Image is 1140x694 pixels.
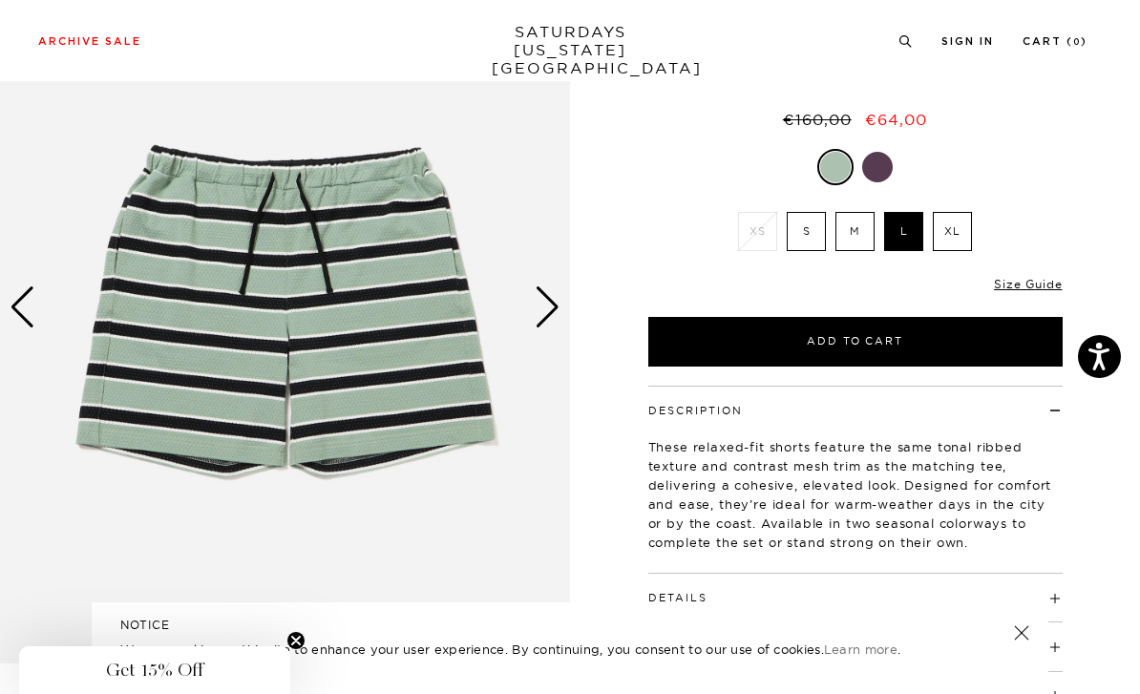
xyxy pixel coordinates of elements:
a: Cart (0) [1023,36,1087,47]
a: Learn more [824,641,897,657]
button: Description [648,406,743,416]
a: SATURDAYS[US_STATE][GEOGRAPHIC_DATA] [492,23,649,77]
span: €64,00 [865,110,927,129]
div: Previous slide [10,286,35,328]
label: XL [933,212,972,251]
a: Archive Sale [38,36,141,47]
span: Get 15% Off [106,659,203,682]
a: Size Guide [994,277,1062,291]
a: Sign In [941,36,994,47]
button: Add to Cart [648,317,1063,367]
button: Close teaser [286,631,306,650]
del: €160,00 [783,110,859,129]
div: Get 15% OffClose teaser [19,646,290,694]
button: Details [648,593,707,603]
label: M [835,212,875,251]
label: S [787,212,826,251]
div: Next slide [535,286,560,328]
small: 0 [1073,38,1081,47]
p: These relaxed-fit shorts feature the same tonal ribbed texture and contrast mesh trim as the matc... [648,437,1063,552]
p: We use cookies on this site to enhance your user experience. By continuing, you consent to our us... [120,640,952,659]
label: L [884,212,923,251]
h5: NOTICE [120,617,1020,634]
